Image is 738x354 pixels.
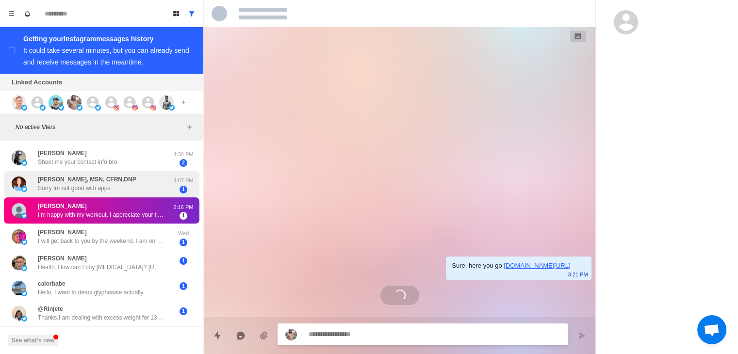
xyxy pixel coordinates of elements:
[572,326,591,345] button: Send message
[452,260,570,271] div: Sure, here you go:
[568,269,588,280] p: 3:21 PM
[21,316,27,322] img: picture
[21,105,27,111] img: picture
[21,290,27,296] img: picture
[23,47,189,66] div: It could take several minutes, but you can already send and receive messages in the meantime.
[12,229,26,244] img: picture
[38,184,110,193] p: Sorry Im not good with apps
[21,265,27,271] img: picture
[38,237,164,245] p: I will get back to you by the weekend. I am on the road for work presently. But thank you.
[180,282,187,290] span: 1
[178,97,189,108] button: Add account
[12,281,26,295] img: picture
[38,288,145,297] p: Hello. I want to detox glyphosate actually.
[38,158,117,166] p: Shoot me your contact info bro
[208,326,227,345] button: Quick replies
[231,326,250,345] button: Reply with AI
[49,95,63,110] img: picture
[21,160,27,166] img: picture
[12,256,26,270] img: picture
[184,121,196,133] button: Add filters
[184,6,199,21] button: Show all conversations
[171,150,196,159] p: 4:38 PM
[38,210,164,219] p: I’m happy with my workout. I appreciate your time.
[171,177,196,185] p: 4:07 PM
[21,239,27,245] img: picture
[38,228,87,237] p: [PERSON_NAME]
[180,212,187,220] span: 1
[38,175,136,184] p: [PERSON_NAME], MSN, CFRN,DNP
[254,326,274,345] button: Add media
[77,105,82,111] img: picture
[180,257,187,265] span: 1
[21,186,27,192] img: picture
[159,95,174,110] img: picture
[38,305,63,313] p: @Rinjete
[697,315,726,344] div: Open chat
[180,239,187,246] span: 1
[12,95,26,110] img: picture
[12,150,26,165] img: picture
[12,177,26,191] img: picture
[168,6,184,21] button: Board View
[40,105,46,111] img: picture
[171,203,196,211] p: 2:16 PM
[12,306,26,321] img: picture
[38,313,164,322] p: Thanks.I am dealing with excess weight for 13 years. I want a sustainable permanent way of losing...
[38,279,66,288] p: calorbabe
[132,105,138,111] img: picture
[38,149,87,158] p: [PERSON_NAME]
[150,105,156,111] img: picture
[4,6,19,21] button: Menu
[180,307,187,315] span: 1
[58,105,64,111] img: picture
[12,78,62,87] p: Linked Accounts
[180,159,187,167] span: 2
[114,105,119,111] img: picture
[23,33,192,45] div: Getting your Instagram messages history
[19,6,35,21] button: Notifications
[171,229,196,238] p: Wed
[169,105,175,111] img: picture
[95,105,101,111] img: picture
[38,202,87,210] p: [PERSON_NAME]
[8,335,58,346] button: See what's new
[38,254,87,263] p: [PERSON_NAME]
[285,329,297,340] img: picture
[504,262,570,269] a: [DOMAIN_NAME][URL]
[21,213,27,219] img: picture
[38,263,164,272] p: Health. How can I buy [MEDICAL_DATA]? [URL][DOMAIN_NAME]
[67,95,82,110] img: picture
[180,186,187,193] span: 1
[16,123,184,131] p: No active filters
[12,203,26,218] img: picture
